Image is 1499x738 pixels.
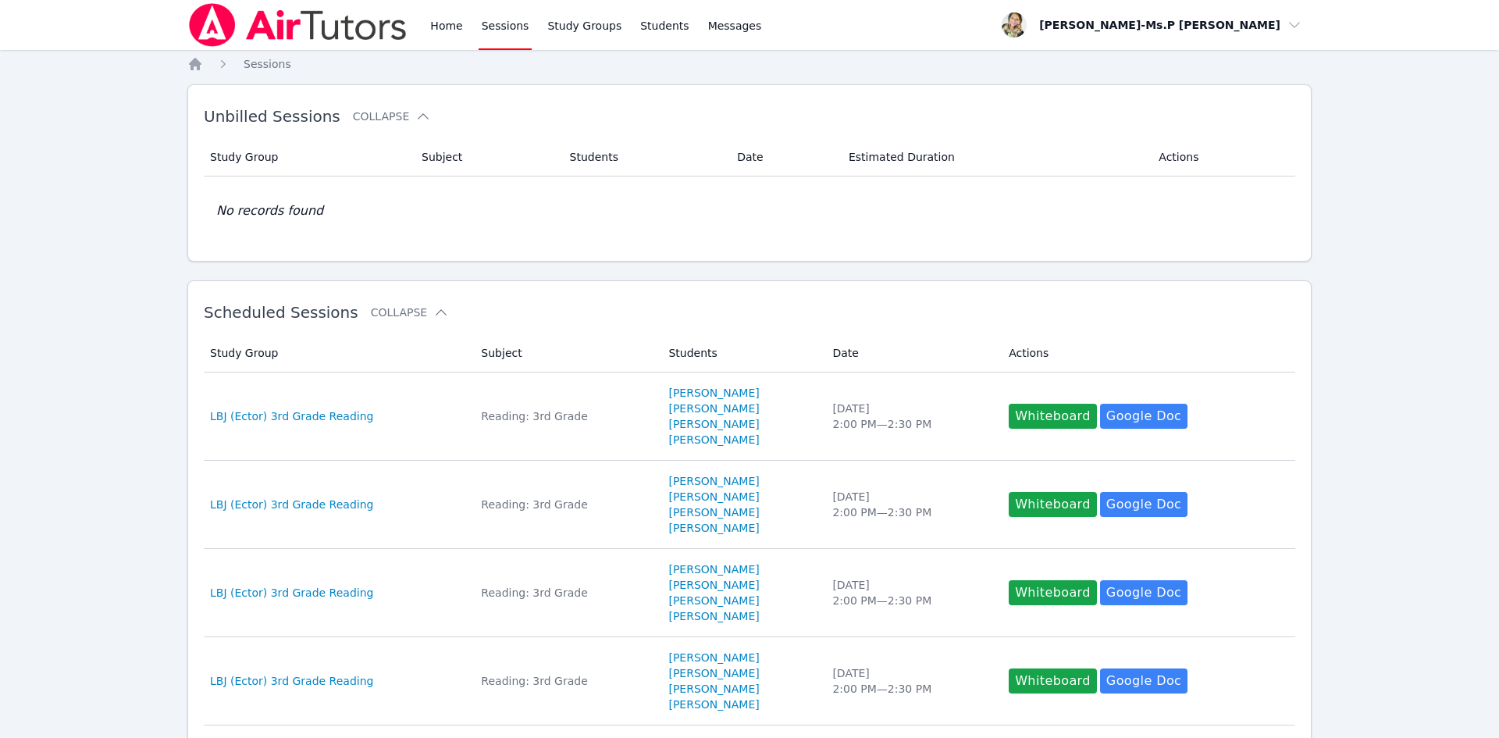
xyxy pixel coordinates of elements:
[668,385,759,401] a: [PERSON_NAME]
[839,138,1149,176] th: Estimated Duration
[204,637,1295,726] tr: LBJ (Ector) 3rd Grade ReadingReading: 3rd Grade[PERSON_NAME][PERSON_NAME][PERSON_NAME][PERSON_NAM...
[1009,404,1097,429] button: Whiteboard
[728,138,839,176] th: Date
[1100,492,1187,517] a: Google Doc
[668,473,759,489] a: [PERSON_NAME]
[561,138,728,176] th: Students
[204,138,412,176] th: Study Group
[708,18,762,34] span: Messages
[210,585,373,601] a: LBJ (Ector) 3rd Grade Reading
[668,562,759,577] a: [PERSON_NAME]
[832,577,990,608] div: [DATE] 2:00 PM — 2:30 PM
[668,593,759,608] a: [PERSON_NAME]
[832,489,990,520] div: [DATE] 2:00 PM — 2:30 PM
[1149,138,1295,176] th: Actions
[481,497,650,512] div: Reading: 3rd Grade
[204,107,340,126] span: Unbilled Sessions
[668,416,759,432] a: [PERSON_NAME]
[412,138,561,176] th: Subject
[668,577,759,593] a: [PERSON_NAME]
[668,650,759,665] a: [PERSON_NAME]
[832,401,990,432] div: [DATE] 2:00 PM — 2:30 PM
[204,461,1295,549] tr: LBJ (Ector) 3rd Grade ReadingReading: 3rd Grade[PERSON_NAME][PERSON_NAME][PERSON_NAME][PERSON_NAM...
[832,665,990,697] div: [DATE] 2:00 PM — 2:30 PM
[668,520,759,536] a: [PERSON_NAME]
[999,334,1295,373] th: Actions
[1009,580,1097,605] button: Whiteboard
[210,408,373,424] a: LBJ (Ector) 3rd Grade Reading
[1100,668,1187,693] a: Google Doc
[1100,404,1187,429] a: Google Doc
[353,109,431,124] button: Collapse
[210,497,373,512] a: LBJ (Ector) 3rd Grade Reading
[481,408,650,424] div: Reading: 3rd Grade
[668,489,759,504] a: [PERSON_NAME]
[371,305,449,320] button: Collapse
[659,334,823,373] th: Students
[1100,580,1187,605] a: Google Doc
[668,681,759,697] a: [PERSON_NAME]
[823,334,999,373] th: Date
[187,3,408,47] img: Air Tutors
[668,401,759,416] a: [PERSON_NAME]
[204,549,1295,637] tr: LBJ (Ector) 3rd Grade ReadingReading: 3rd Grade[PERSON_NAME][PERSON_NAME][PERSON_NAME][PERSON_NAM...
[668,608,759,624] a: [PERSON_NAME]
[472,334,659,373] th: Subject
[204,334,472,373] th: Study Group
[481,673,650,689] div: Reading: 3rd Grade
[204,176,1295,245] td: No records found
[187,56,1312,72] nav: Breadcrumb
[481,585,650,601] div: Reading: 3rd Grade
[244,56,291,72] a: Sessions
[204,373,1295,461] tr: LBJ (Ector) 3rd Grade ReadingReading: 3rd Grade[PERSON_NAME][PERSON_NAME][PERSON_NAME][PERSON_NAM...
[1009,492,1097,517] button: Whiteboard
[668,665,759,681] a: [PERSON_NAME]
[1009,668,1097,693] button: Whiteboard
[668,504,759,520] a: [PERSON_NAME]
[668,432,759,447] a: [PERSON_NAME]
[210,673,373,689] a: LBJ (Ector) 3rd Grade Reading
[668,697,759,712] a: [PERSON_NAME]
[244,58,291,70] span: Sessions
[204,303,358,322] span: Scheduled Sessions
